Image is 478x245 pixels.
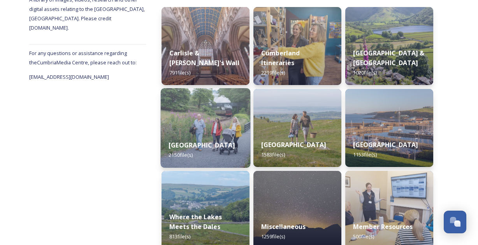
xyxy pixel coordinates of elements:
img: 8ef860cd-d990-4a0f-92be-bf1f23904a73.jpg [253,7,341,85]
strong: [GEOGRAPHIC_DATA] [169,141,235,149]
strong: Cumberland Itineraries [261,49,300,67]
button: Open Chat [444,211,466,233]
strong: [GEOGRAPHIC_DATA] & [GEOGRAPHIC_DATA] [353,49,424,67]
strong: Miscellaneous [261,222,306,231]
span: 813 file(s) [169,233,190,240]
span: 500 file(s) [353,233,374,240]
strong: Carlisle & [PERSON_NAME]'s Wall [169,49,239,67]
span: 1020 file(s) [353,69,377,76]
span: 791 file(s) [169,69,190,76]
span: 1259 file(s) [261,233,285,240]
img: PM204584.jpg [161,88,251,168]
span: 2219 file(s) [261,69,285,76]
strong: Member Resources [353,222,413,231]
span: 2150 file(s) [169,151,193,158]
img: Carlisle-couple-176.jpg [162,7,250,85]
img: Hartsop-222.jpg [345,7,433,85]
strong: Where the Lakes Meets the Dales [169,213,222,231]
span: 1583 file(s) [261,151,285,158]
span: For any questions or assistance regarding the Cumbria Media Centre, please reach out to: [29,50,137,66]
img: Whitehaven-283.jpg [345,89,433,167]
strong: [GEOGRAPHIC_DATA] [261,140,326,149]
span: 1153 file(s) [353,151,377,158]
span: [EMAIL_ADDRESS][DOMAIN_NAME] [29,73,109,80]
strong: [GEOGRAPHIC_DATA] [353,140,418,149]
img: Grange-over-sands-rail-250.jpg [253,89,341,167]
